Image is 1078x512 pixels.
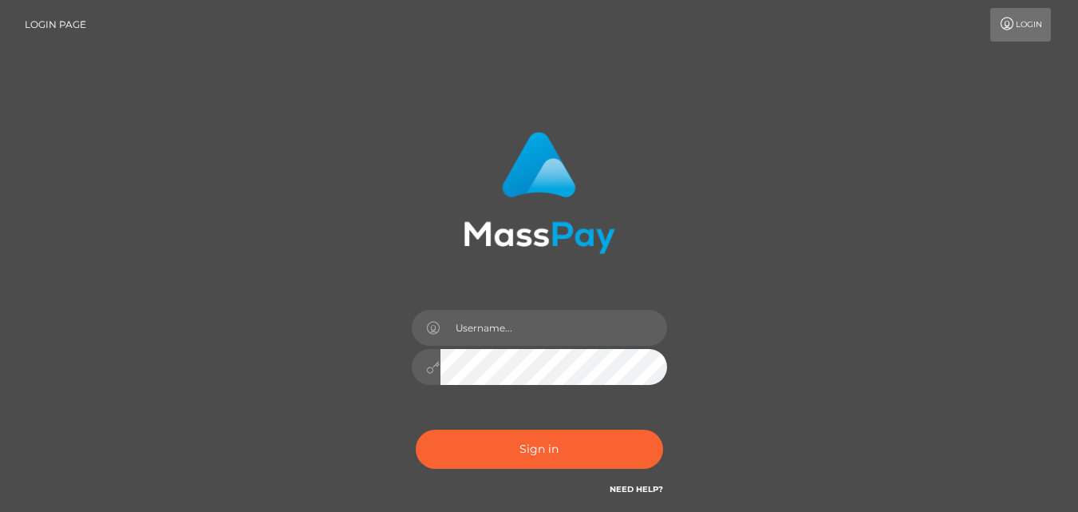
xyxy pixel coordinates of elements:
[25,8,86,42] a: Login Page
[416,430,663,469] button: Sign in
[440,310,667,346] input: Username...
[990,8,1051,42] a: Login
[464,132,615,254] img: MassPay Login
[610,484,663,494] a: Need Help?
